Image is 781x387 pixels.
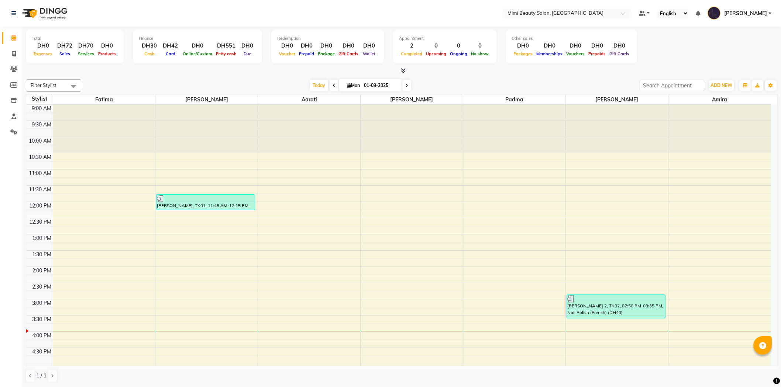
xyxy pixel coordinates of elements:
[362,80,399,91] input: 2025-09-01
[58,51,72,56] span: Sales
[310,80,328,91] span: Today
[75,42,96,50] div: DH70
[142,51,156,56] span: Cash
[26,95,53,103] div: Stylist
[238,42,256,50] div: DH0
[448,42,469,50] div: 0
[297,51,316,56] span: Prepaid
[277,51,297,56] span: Voucher
[586,51,608,56] span: Prepaids
[512,42,534,50] div: DH0
[96,42,118,50] div: DH0
[361,51,377,56] span: Wallet
[31,82,56,88] span: Filter Stylist
[424,51,448,56] span: Upcoming
[32,35,118,42] div: Total
[399,51,424,56] span: Completed
[640,80,704,91] input: Search Appointment
[139,42,160,50] div: DH30
[564,51,586,56] span: Vouchers
[155,95,258,104] span: [PERSON_NAME]
[31,234,53,242] div: 1:00 PM
[31,299,53,307] div: 3:00 PM
[534,51,564,56] span: Memberships
[76,51,96,56] span: Services
[27,137,53,145] div: 10:00 AM
[399,42,424,50] div: 2
[31,348,53,356] div: 4:30 PM
[36,372,47,380] span: 1 / 1
[214,51,238,56] span: Petty cash
[30,121,53,129] div: 9:30 AM
[258,95,360,104] span: Aarati
[567,295,665,318] div: [PERSON_NAME] 2, TK02, 02:50 PM-03:35 PM, Nail Polish (French) (DH40)
[448,51,469,56] span: Ongoing
[337,42,360,50] div: DH0
[297,42,316,50] div: DH0
[534,42,564,50] div: DH0
[28,202,53,210] div: 12:00 PM
[27,186,53,193] div: 11:30 AM
[27,170,53,177] div: 11:00 AM
[31,251,53,258] div: 1:30 PM
[242,51,253,56] span: Due
[709,80,734,91] button: ADD NEW
[164,51,177,56] span: Card
[711,83,732,88] span: ADD NEW
[160,42,181,50] div: DH42
[31,283,53,291] div: 2:30 PM
[31,332,53,339] div: 4:00 PM
[608,51,631,56] span: Gift Cards
[724,10,767,17] span: [PERSON_NAME]
[316,51,337,56] span: Package
[424,42,448,50] div: 0
[360,42,378,50] div: DH0
[361,95,463,104] span: [PERSON_NAME]
[668,95,771,104] span: Amira
[277,42,297,50] div: DH0
[463,95,565,104] span: Padma
[28,218,53,226] div: 12:30 PM
[53,95,155,104] span: Fatima
[750,358,774,380] iframe: chat widget
[337,51,360,56] span: Gift Cards
[316,42,337,50] div: DH0
[399,35,491,42] div: Appointment
[31,267,53,275] div: 2:00 PM
[708,7,720,20] img: Lyn
[156,195,255,210] div: [PERSON_NAME], TK01, 11:45 AM-12:15 PM, Eyebrow Threading
[469,51,491,56] span: No show
[30,105,53,112] div: 9:00 AM
[31,315,53,323] div: 3:30 PM
[27,153,53,161] div: 10:30 AM
[139,35,256,42] div: Finance
[32,42,54,50] div: DH0
[54,42,75,50] div: DH72
[181,42,214,50] div: DH0
[586,42,608,50] div: DH0
[512,51,534,56] span: Packages
[469,42,491,50] div: 0
[181,51,214,56] span: Online/Custom
[96,51,118,56] span: Products
[512,35,631,42] div: Other sales
[566,95,668,104] span: [PERSON_NAME]
[277,35,378,42] div: Redemption
[214,42,238,50] div: DH551
[19,3,69,24] img: logo
[564,42,586,50] div: DH0
[32,51,54,56] span: Expenses
[608,42,631,50] div: DH0
[345,83,362,88] span: Mon
[31,364,53,372] div: 5:00 PM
